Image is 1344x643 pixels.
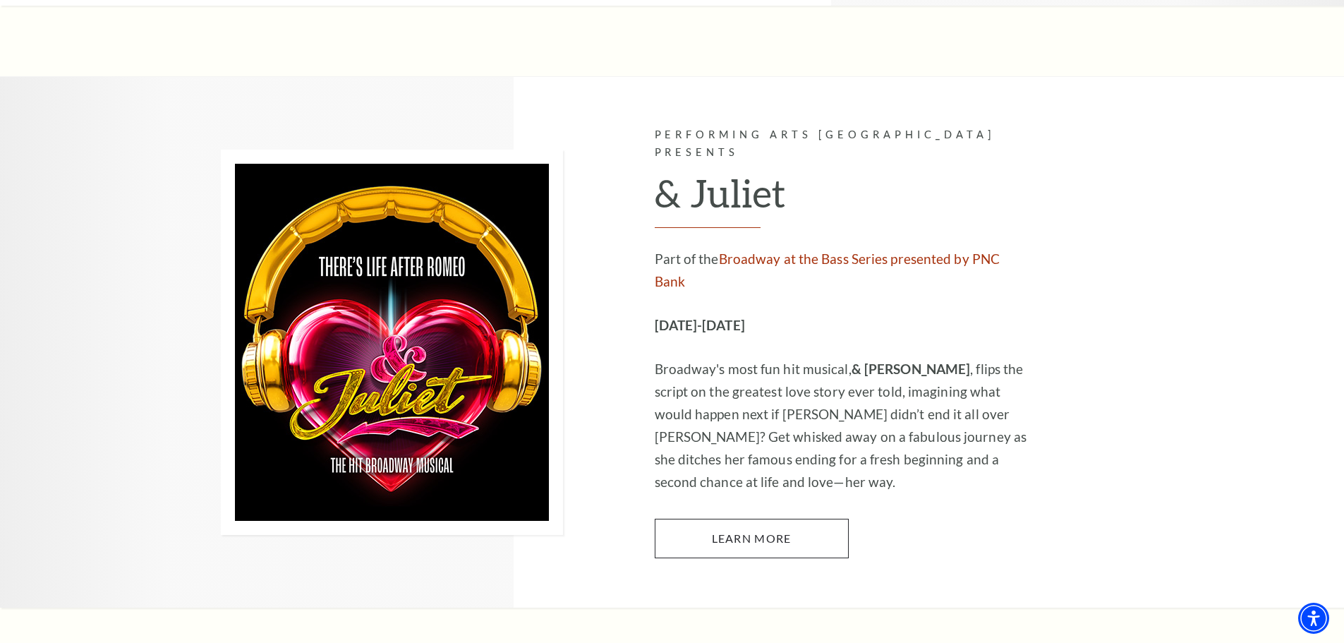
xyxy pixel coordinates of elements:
strong: & [PERSON_NAME] [852,361,971,377]
strong: [DATE]-[DATE] [655,317,745,333]
p: Part of the [655,248,1032,293]
img: Performing Arts Fort Worth Presents [221,150,563,535]
p: Performing Arts [GEOGRAPHIC_DATA] Presents [655,126,1032,162]
div: Accessibility Menu [1298,603,1329,634]
a: Broadway at the Bass Series presented by PNC Bank [655,251,1000,289]
h2: & Juliet [655,170,1032,228]
p: Broadway's most fun hit musical, , flips the script on the greatest love story ever told, imagini... [655,358,1032,493]
a: Learn More & Juliet [655,519,849,558]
